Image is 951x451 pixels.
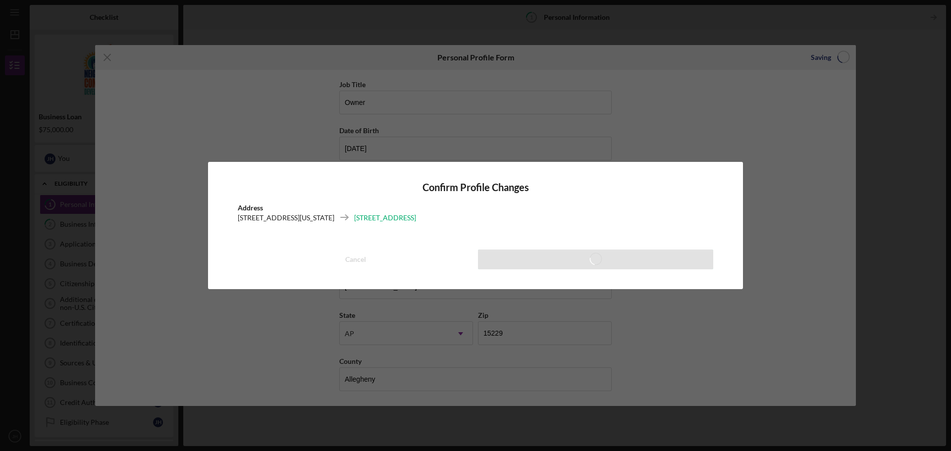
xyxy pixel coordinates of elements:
button: Save [478,250,713,269]
div: [STREET_ADDRESS][US_STATE] [238,213,334,223]
h4: Confirm Profile Changes [238,182,713,193]
button: Cancel [238,250,473,269]
div: [STREET_ADDRESS] [354,213,416,223]
b: Address [238,203,263,212]
div: Cancel [345,250,366,269]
